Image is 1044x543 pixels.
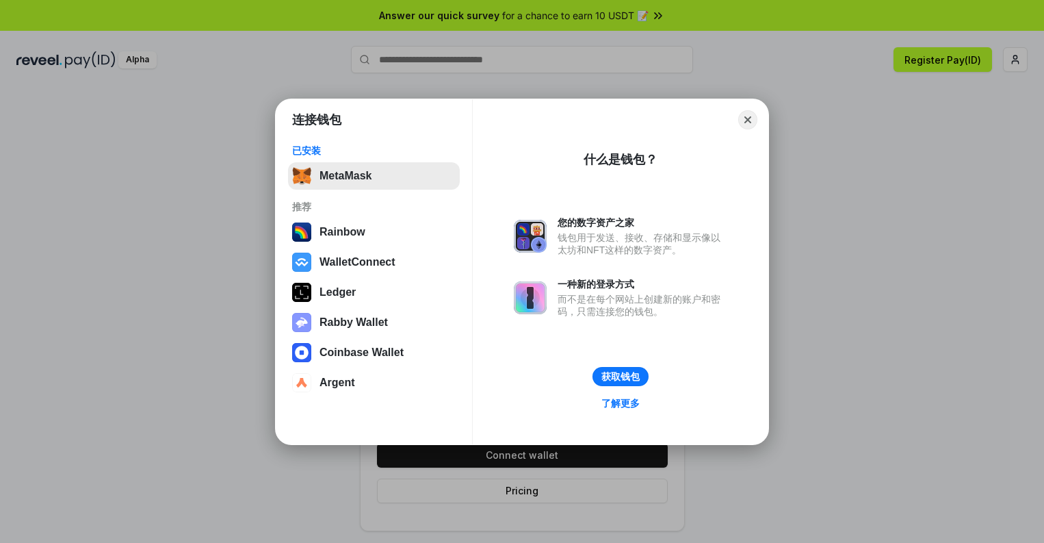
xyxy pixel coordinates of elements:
img: svg+xml,%3Csvg%20width%3D%2228%22%20height%3D%2228%22%20viewBox%3D%220%200%2028%2028%22%20fill%3D... [292,343,311,362]
div: 获取钱包 [601,370,640,383]
h1: 连接钱包 [292,112,341,128]
button: Argent [288,369,460,396]
div: 推荐 [292,201,456,213]
div: 一种新的登录方式 [558,278,727,290]
a: 了解更多 [593,394,648,412]
img: svg+xml,%3Csvg%20fill%3D%22none%22%20height%3D%2233%22%20viewBox%3D%220%200%2035%2033%22%20width%... [292,166,311,186]
button: MetaMask [288,162,460,190]
div: 已安装 [292,144,456,157]
button: Coinbase Wallet [288,339,460,366]
img: svg+xml,%3Csvg%20xmlns%3D%22http%3A%2F%2Fwww.w3.org%2F2000%2Fsvg%22%20fill%3D%22none%22%20viewBox... [292,313,311,332]
img: svg+xml,%3Csvg%20xmlns%3D%22http%3A%2F%2Fwww.w3.org%2F2000%2Fsvg%22%20fill%3D%22none%22%20viewBox... [514,220,547,253]
img: svg+xml,%3Csvg%20xmlns%3D%22http%3A%2F%2Fwww.w3.org%2F2000%2Fsvg%22%20width%3D%2228%22%20height%3... [292,283,311,302]
button: 获取钱包 [592,367,649,386]
div: 而不是在每个网站上创建新的账户和密码，只需连接您的钱包。 [558,293,727,318]
div: MetaMask [319,170,371,182]
div: Argent [319,377,355,389]
div: 什么是钱包？ [584,151,657,168]
button: WalletConnect [288,249,460,276]
div: 了解更多 [601,397,640,409]
img: svg+xml,%3Csvg%20width%3D%2228%22%20height%3D%2228%22%20viewBox%3D%220%200%2028%2028%22%20fill%3D... [292,253,311,272]
img: svg+xml,%3Csvg%20width%3D%2228%22%20height%3D%2228%22%20viewBox%3D%220%200%2028%2028%22%20fill%3D... [292,373,311,392]
button: Ledger [288,279,460,306]
button: Rabby Wallet [288,309,460,336]
div: 钱包用于发送、接收、存储和显示像以太坊和NFT这样的数字资产。 [558,231,727,256]
div: WalletConnect [319,256,395,268]
div: Rainbow [319,226,365,238]
img: svg+xml,%3Csvg%20width%3D%22120%22%20height%3D%22120%22%20viewBox%3D%220%200%20120%20120%22%20fil... [292,223,311,242]
div: Coinbase Wallet [319,346,404,359]
div: 您的数字资产之家 [558,216,727,229]
div: Ledger [319,286,356,299]
button: Close [738,110,757,129]
button: Rainbow [288,218,460,246]
div: Rabby Wallet [319,316,388,329]
img: svg+xml,%3Csvg%20xmlns%3D%22http%3A%2F%2Fwww.w3.org%2F2000%2Fsvg%22%20fill%3D%22none%22%20viewBox... [514,281,547,314]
